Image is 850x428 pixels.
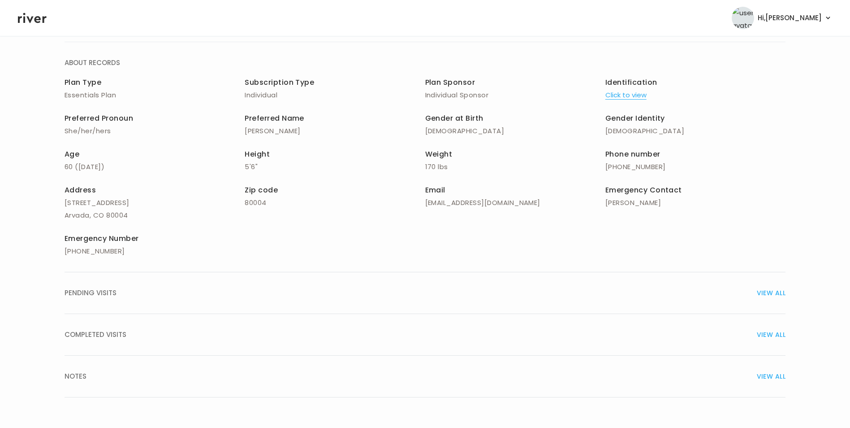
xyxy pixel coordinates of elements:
[65,245,245,258] p: [PHONE_NUMBER]
[757,287,785,299] span: VIEW ALL
[605,149,660,159] span: Phone number
[75,162,104,171] span: ( [DATE] )
[732,7,754,29] img: user avatar
[605,125,785,137] p: [DEMOGRAPHIC_DATA]
[65,42,785,83] button: ABOUT RECORDS
[65,356,785,397] button: NOTESVIEW ALL
[425,89,605,101] p: Individual Sponsor
[605,113,665,123] span: Gender Identity
[732,7,832,29] button: user avatarHi,[PERSON_NAME]
[65,125,245,137] p: She/her/hers
[65,233,139,244] span: Emergency Number
[65,328,126,341] span: COMPLETED VISITS
[425,113,483,123] span: Gender at Birth
[605,197,785,209] p: [PERSON_NAME]
[65,77,101,87] span: Plan Type
[245,125,425,137] p: [PERSON_NAME]
[605,77,657,87] span: Identification
[65,149,79,159] span: Age
[425,149,453,159] span: Weight
[65,89,245,101] p: Essentials Plan
[65,209,245,222] p: Arvada, CO 80004
[245,197,425,209] p: 80004
[245,113,304,123] span: Preferred Name
[65,161,245,173] p: 60
[605,161,785,173] p: [PHONE_NUMBER]
[757,370,785,383] span: VIEW ALL
[425,77,475,87] span: Plan Sponsor
[245,185,278,195] span: Zip code
[425,197,605,209] p: [EMAIL_ADDRESS][DOMAIN_NAME]
[65,113,133,123] span: Preferred Pronoun
[245,89,425,101] p: Individual
[757,328,785,341] span: VIEW ALL
[425,161,605,173] p: 170 lbs
[425,125,605,137] p: [DEMOGRAPHIC_DATA]
[65,57,120,69] span: ABOUT RECORDS
[605,89,647,101] button: Click to view
[425,185,445,195] span: Email
[65,185,96,195] span: Address
[65,287,116,299] span: PENDING VISITS
[65,272,785,314] button: PENDING VISITSVIEW ALL
[245,161,425,173] p: 5'6"
[65,370,86,383] span: NOTES
[65,314,785,356] button: COMPLETED VISITSVIEW ALL
[65,197,245,209] p: [STREET_ADDRESS]
[245,149,270,159] span: Height
[245,77,314,87] span: Subscription Type
[605,185,682,195] span: Emergency Contact
[758,12,822,24] span: Hi, [PERSON_NAME]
